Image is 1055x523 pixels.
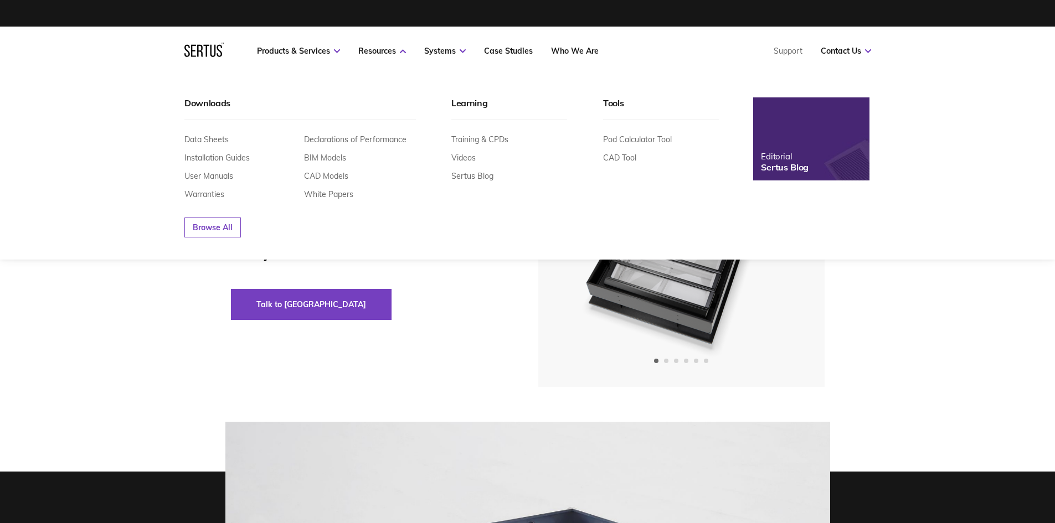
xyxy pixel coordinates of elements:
a: White Papers [304,189,353,199]
a: Warranties [184,189,224,199]
div: Sertus Blog [761,162,809,173]
span: Go to slide 3 [674,359,678,363]
a: Resources [358,46,406,56]
div: Downloads [184,97,416,120]
a: Products & Services [257,46,340,56]
a: Support [774,46,802,56]
span: Go to slide 5 [694,359,698,363]
div: Tools [603,97,719,120]
span: Go to slide 2 [664,359,668,363]
a: Contact Us [821,46,871,56]
a: Case Studies [484,46,533,56]
div: Learning [451,97,567,120]
span: Go to slide 4 [684,359,688,363]
a: Installation Guides [184,153,250,163]
a: CAD Tool [603,153,636,163]
a: Data Sheets [184,134,229,144]
h1: Roof Louvre Blade - Residential Glass (RLB-RG) [231,179,505,262]
a: Who We Are [551,46,599,56]
a: Browse All [184,218,241,237]
a: Pod Calculator Tool [603,134,672,144]
button: Talk to [GEOGRAPHIC_DATA] [231,289,392,320]
a: BIM Models [304,153,346,163]
a: EditorialSertus Blog [753,97,869,180]
a: Sertus Blog [451,171,493,181]
div: Editorial [761,151,809,162]
a: User Manuals [184,171,233,181]
a: Systems [424,46,466,56]
a: CAD Models [304,171,348,181]
a: Training & CPDs [451,134,508,144]
a: Declarations of Performance [304,134,406,144]
span: Go to slide 6 [704,359,708,363]
a: Videos [451,153,476,163]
